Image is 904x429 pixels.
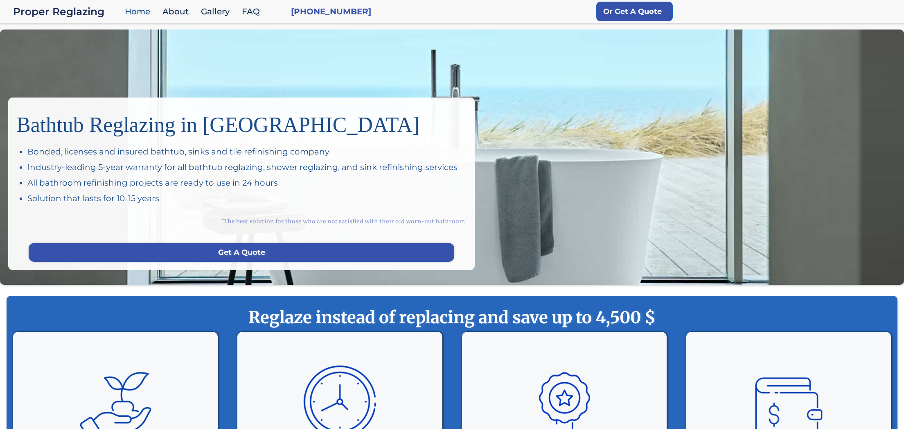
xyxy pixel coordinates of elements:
h1: Bathtub Reglazing in [GEOGRAPHIC_DATA] [16,106,467,138]
div: Bonded, licenses and insured bathtub, sinks and tile refinishing company [27,146,467,157]
a: Or Get A Quote [596,2,673,21]
div: All bathroom refinishing projects are ready to use in 24 hours [27,177,467,188]
strong: Reglaze instead of replacing and save up to 4,500 $ [23,307,881,328]
div: Industry-leading 5-year warranty for all bathtub reglazing, shower reglazing, and sink refinishin... [27,161,467,173]
div: Solution that lasts for 10-15 years [27,193,467,204]
a: FAQ [238,3,268,20]
a: Get A Quote [29,243,454,262]
a: About [158,3,197,20]
a: [PHONE_NUMBER] [291,6,371,17]
a: Gallery [197,3,238,20]
a: Home [121,3,158,20]
a: home [13,6,121,17]
div: "The best solution for those who are not satisfied with their old worn-out bathroom" [16,208,467,235]
div: Proper Reglazing [13,6,121,17]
